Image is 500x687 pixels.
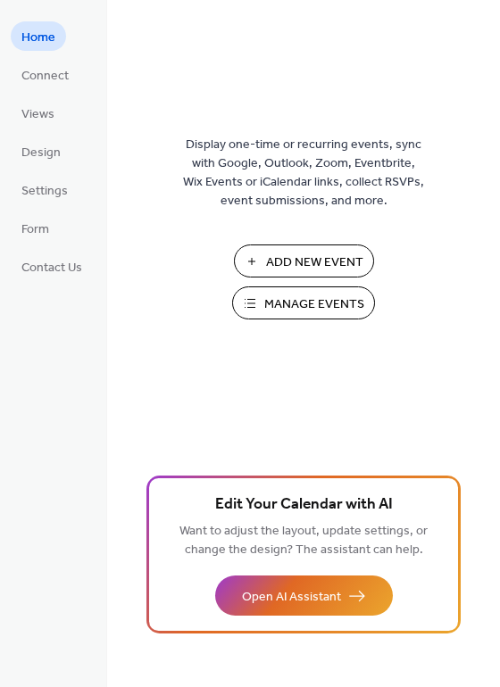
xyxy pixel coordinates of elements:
button: Open AI Assistant [215,575,393,616]
span: Form [21,220,49,239]
span: Settings [21,182,68,201]
a: Contact Us [11,252,93,281]
span: Home [21,29,55,47]
span: Connect [21,67,69,86]
span: Edit Your Calendar with AI [215,492,393,517]
a: Views [11,98,65,128]
span: Open AI Assistant [242,588,341,607]
button: Manage Events [232,286,375,319]
a: Home [11,21,66,51]
a: Design [11,137,71,166]
span: Views [21,105,54,124]
span: Manage Events [264,295,364,314]
span: Want to adjust the layout, update settings, or change the design? The assistant can help. [179,519,428,562]
span: Contact Us [21,259,82,277]
a: Form [11,213,60,243]
a: Settings [11,175,79,204]
span: Display one-time or recurring events, sync with Google, Outlook, Zoom, Eventbrite, Wix Events or ... [183,136,424,211]
span: Design [21,144,61,162]
button: Add New Event [234,244,374,277]
a: Connect [11,60,79,89]
span: Add New Event [266,253,363,272]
